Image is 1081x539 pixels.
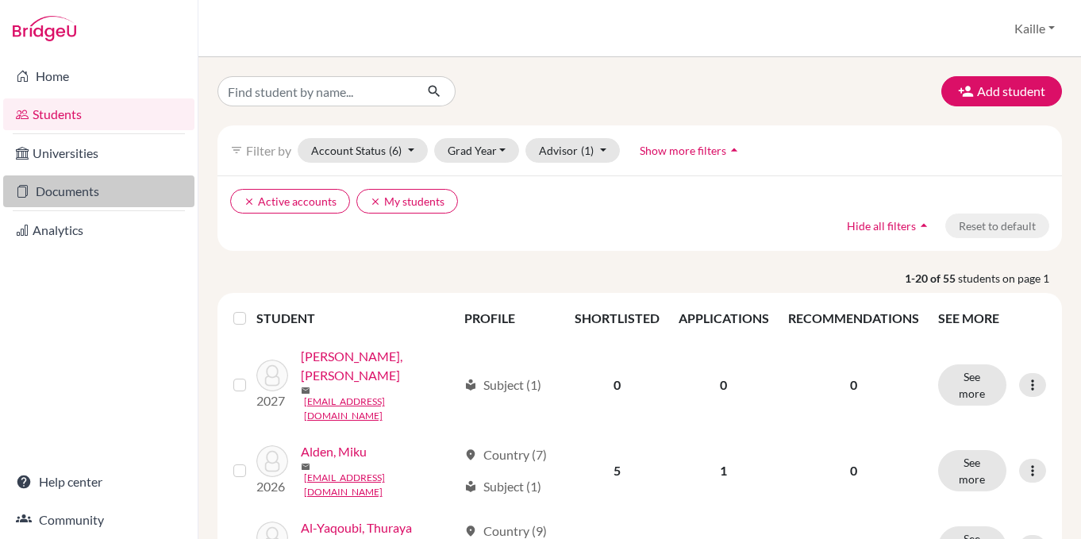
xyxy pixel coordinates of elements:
span: (1) [581,144,594,157]
img: Bridge-U [13,16,76,41]
i: arrow_drop_up [726,142,742,158]
p: 0 [788,461,919,480]
button: Hide all filtersarrow_drop_up [833,214,945,238]
button: Add student [941,76,1062,106]
button: clearMy students [356,189,458,214]
a: Community [3,504,194,536]
img: Alden, Miku [256,445,288,477]
th: RECOMMENDATIONS [779,299,929,337]
a: Home [3,60,194,92]
a: Analytics [3,214,194,246]
i: clear [370,196,381,207]
div: Subject (1) [464,477,541,496]
span: students on page 1 [958,270,1062,287]
button: Account Status(6) [298,138,428,163]
p: 2026 [256,477,288,496]
span: Hide all filters [847,219,916,233]
td: 0 [565,337,669,433]
button: See more [938,450,1006,491]
i: arrow_drop_up [916,218,932,233]
a: Students [3,98,194,130]
th: STUDENT [256,299,455,337]
strong: 1-20 of 55 [905,270,958,287]
button: Kaille [1007,13,1062,44]
span: Show more filters [640,144,726,157]
button: See more [938,364,1006,406]
th: SEE MORE [929,299,1056,337]
a: [PERSON_NAME], [PERSON_NAME] [301,347,457,385]
p: 0 [788,375,919,395]
span: location_on [464,525,477,537]
input: Find student by name... [217,76,414,106]
a: Documents [3,175,194,207]
button: Show more filtersarrow_drop_up [626,138,756,163]
span: (6) [389,144,402,157]
i: filter_list [230,144,243,156]
a: Al-Yaqoubi, Thuraya [301,518,412,537]
a: Alden, Miku [301,442,367,461]
a: Universities [3,137,194,169]
span: location_on [464,449,477,461]
td: 5 [565,433,669,509]
button: Grad Year [434,138,520,163]
div: Country (7) [464,445,547,464]
a: [EMAIL_ADDRESS][DOMAIN_NAME] [304,471,457,499]
button: clearActive accounts [230,189,350,214]
a: [EMAIL_ADDRESS][DOMAIN_NAME] [304,395,457,423]
button: Advisor(1) [525,138,620,163]
div: Subject (1) [464,375,541,395]
span: local_library [464,379,477,391]
th: SHORTLISTED [565,299,669,337]
span: mail [301,462,310,472]
span: mail [301,386,310,395]
img: Aizumi, Shizuku [256,360,288,391]
p: 2027 [256,391,288,410]
i: clear [244,196,255,207]
button: Reset to default [945,214,1049,238]
th: APPLICATIONS [669,299,779,337]
span: local_library [464,480,477,493]
span: Filter by [246,143,291,158]
td: 1 [669,433,779,509]
td: 0 [669,337,779,433]
th: PROFILE [455,299,565,337]
a: Help center [3,466,194,498]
